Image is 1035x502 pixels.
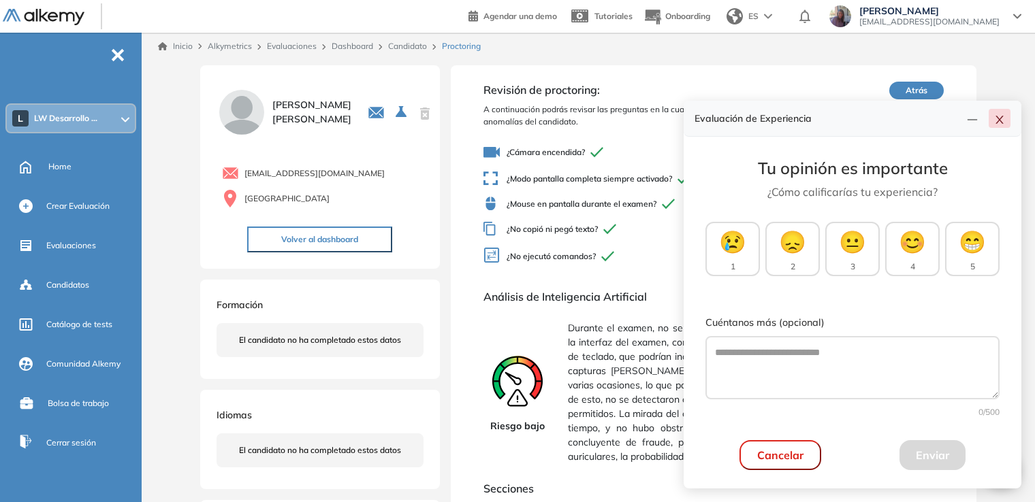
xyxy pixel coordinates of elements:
[483,144,767,161] span: ¿Cámara encendida?
[850,261,855,273] span: 3
[961,109,983,128] button: line
[568,316,928,469] span: Durante el examen, no se proporcionaron eventos específicos de interacción con la interfaz del ex...
[267,41,317,51] a: Evaluaciones
[272,98,351,127] span: [PERSON_NAME] [PERSON_NAME]
[244,167,385,180] span: [EMAIL_ADDRESS][DOMAIN_NAME]
[483,171,767,186] span: ¿Modo pantalla completa siempre activado?
[332,41,373,51] a: Dashboard
[468,7,557,23] a: Agendar una demo
[899,225,926,258] span: 😊
[48,397,109,409] span: Bolsa de trabajo
[731,261,735,273] span: 1
[483,288,944,305] span: Análisis de Inteligencia Artificial
[779,225,806,258] span: 😞
[3,9,84,26] img: Logo
[594,11,633,21] span: Tutoriales
[244,193,330,205] span: [GEOGRAPHIC_DATA]
[791,261,795,273] span: 2
[46,358,121,370] span: Comunidad Alkemy
[483,11,557,21] span: Agendar una demo
[899,440,966,470] button: Enviar
[390,100,415,124] button: Seleccione la evaluación activa
[490,419,545,433] span: Riesgo bajo
[727,8,743,24] img: world
[46,200,110,212] span: Crear Evaluación
[46,239,96,252] span: Evaluaciones
[765,222,820,276] button: 😞2
[705,222,760,276] button: 😢1
[34,113,97,124] span: LW Desarrollo ...
[46,318,112,331] span: Catálogo de tests
[764,14,772,19] img: arrow
[825,222,880,276] button: 😐3
[695,113,961,124] h4: Evaluación de Experiencia
[48,161,71,173] span: Home
[158,40,193,52] a: Inicio
[46,279,89,291] span: Candidatos
[483,222,767,236] span: ¿No copió ni pegó texto?
[989,109,1010,128] button: close
[705,184,1000,200] p: ¿Cómo calificarías tu experiencia?
[217,299,263,311] span: Formación
[208,41,252,51] span: Alkymetrics
[388,41,427,51] a: Candidato
[46,437,96,449] span: Cerrar sesión
[217,409,252,421] span: Idiomas
[910,261,915,273] span: 4
[705,406,1000,418] div: 0 /500
[859,5,1000,16] span: [PERSON_NAME]
[643,2,710,31] button: Onboarding
[239,444,401,456] span: El candidato no ha completado estos datos
[18,113,23,124] span: L
[748,10,759,22] span: ES
[239,334,401,346] span: El candidato no ha completado estos datos
[889,82,944,99] button: Atrás
[247,227,392,252] button: Volver al dashboard
[483,82,767,98] span: Revisión de proctoring:
[970,261,975,273] span: 5
[959,225,986,258] span: 😁
[705,158,1000,178] h3: Tu opinión es importante
[967,114,978,125] span: line
[994,114,1005,125] span: close
[705,316,1000,331] label: Cuéntanos más (opcional)
[217,87,267,137] img: PROFILE_MENU_LOGO_USER
[483,247,767,267] span: ¿No ejecutó comandos?
[665,11,710,21] span: Onboarding
[839,225,866,258] span: 😐
[483,480,944,497] span: Secciones
[945,222,1000,276] button: 😁5
[885,222,940,276] button: 😊4
[859,16,1000,27] span: [EMAIL_ADDRESS][DOMAIN_NAME]
[442,40,481,52] span: Proctoring
[483,197,767,211] span: ¿Mouse en pantalla durante el examen?
[719,225,746,258] span: 😢
[483,103,767,128] span: A continuación podrás revisar las preguntas en la cuales detectamos anomalías del candidato.
[739,440,821,470] button: Cancelar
